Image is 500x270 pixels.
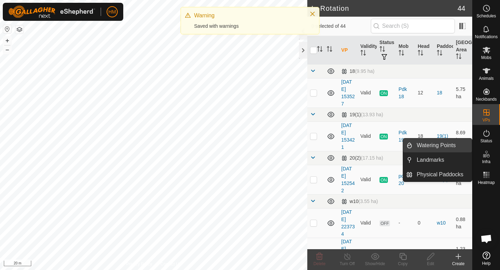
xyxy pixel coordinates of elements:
span: ON [380,134,388,140]
a: Physical Paddocks [412,168,472,182]
p-sorticon: Activate to sort [380,47,385,53]
div: 18 [341,68,375,74]
span: Infra [482,160,490,164]
th: Paddock [434,36,453,65]
a: [DATE] 223734 [341,209,355,237]
a: 19(1) [437,133,448,139]
span: Physical Paddocks [417,170,463,179]
p-sorticon: Activate to sort [399,51,404,57]
td: Valid [358,165,377,194]
span: (13.93 ha) [361,112,383,117]
span: ON [380,90,388,96]
li: Landmarks [403,153,472,167]
span: 44 [458,3,465,14]
div: Edit [417,261,444,267]
span: Status [480,139,492,143]
p-sorticon: Activate to sort [317,47,323,53]
div: Pdk 19 [399,129,412,144]
td: Valid [358,78,377,108]
span: Mobs [481,56,491,60]
span: (3.55 ha) [359,199,378,204]
span: (9.95 ha) [355,68,374,74]
a: [DATE] 152542 [341,166,355,193]
p-sorticon: Activate to sort [360,51,366,57]
span: Heatmap [478,180,495,185]
div: Create [444,261,472,267]
td: 18 [415,121,434,151]
div: Warning [194,11,302,20]
td: 5.75 ha [453,78,472,108]
th: Status [377,36,396,65]
div: 19(1) [341,112,383,118]
span: Neckbands [476,97,497,101]
a: Privacy Policy [126,261,152,267]
td: 0 [415,238,434,267]
p-sorticon: Activate to sort [327,47,332,53]
td: 0 [415,208,434,238]
span: 0 selected of 44 [311,23,371,30]
div: pdk 20 [399,172,412,187]
div: Turn Off [333,261,361,267]
img: Gallagher Logo [8,6,95,18]
button: Reset Map [3,25,11,33]
span: Help [482,261,491,265]
a: Contact Us [160,261,181,267]
td: 12 [415,78,434,108]
a: [DATE] 153527 [341,79,355,107]
span: Watering Points [417,141,456,150]
span: Animals [479,76,494,81]
th: Head [415,36,434,65]
a: w10 [437,220,446,226]
a: Watering Points [412,138,472,152]
div: Show/Hide [361,261,389,267]
a: [DATE] 09:26:48 [341,239,355,266]
h2: In Rotation [311,4,458,12]
span: (17.15 ha) [361,155,383,161]
div: w10 [341,199,378,204]
p-sorticon: Activate to sort [456,54,461,60]
td: Valid [358,208,377,238]
a: 18 [437,90,442,95]
div: Saved with warnings [194,23,302,30]
td: 1.23 ha [453,238,472,267]
input: Search (S) [371,19,455,33]
li: Watering Points [403,138,472,152]
li: Physical Paddocks [403,168,472,182]
div: - [399,219,412,227]
button: + [3,36,11,45]
th: VP [339,36,358,65]
div: Pdk 18 [399,86,412,100]
button: – [3,45,11,54]
th: Validity [358,36,377,65]
div: 20(2) [341,155,383,161]
td: Valid [358,238,377,267]
td: Valid [358,121,377,151]
button: Map Layers [15,25,24,34]
span: Notifications [475,35,498,39]
button: Close [308,9,317,19]
span: OFF [380,220,390,226]
div: Copy [389,261,417,267]
div: Open chat [476,228,497,249]
td: 0.88 ha [453,208,472,238]
span: Delete [314,261,326,266]
span: HM [108,8,116,16]
span: VPs [482,118,490,122]
td: 8.69 ha [453,121,472,151]
p-sorticon: Activate to sort [437,51,442,57]
span: Landmarks [417,156,444,164]
th: [GEOGRAPHIC_DATA] Area [453,36,472,65]
p-sorticon: Activate to sort [418,51,423,57]
span: ON [380,177,388,183]
a: Help [473,249,500,268]
a: [DATE] 153421 [341,123,355,150]
span: Schedules [476,14,496,18]
th: Mob [396,36,415,65]
a: Landmarks [412,153,472,167]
